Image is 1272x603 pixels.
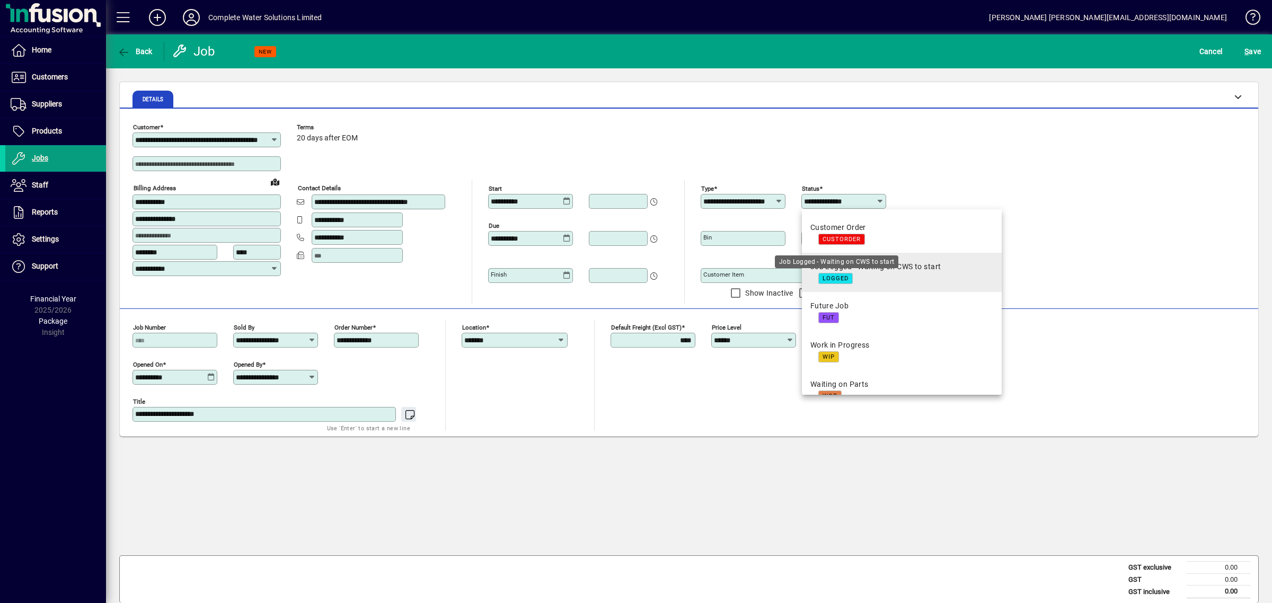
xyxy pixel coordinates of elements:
a: Customers [5,64,106,91]
div: Job [172,43,217,60]
span: Package [39,317,67,325]
mat-label: Sold by [234,324,254,331]
mat-option: Future Job [802,292,1002,331]
span: Staff [32,181,48,189]
span: NEW [259,48,272,55]
div: Future Job [810,300,849,312]
span: Terms [297,124,360,131]
div: Job Logged - Waiting on CWS to start [775,255,898,268]
mat-label: Location [462,324,486,331]
span: Customers [32,73,68,81]
span: ave [1244,43,1261,60]
span: CUSTORDER [823,236,861,243]
div: Waiting on Parts [810,379,869,390]
mat-label: Opened by [234,361,262,368]
span: WOP [823,393,837,400]
button: Cancel [1197,42,1225,61]
td: 0.00 [1187,586,1250,598]
mat-label: Due [489,222,499,229]
a: Products [5,118,106,145]
span: Back [117,47,153,56]
mat-option: Job Logged - Waiting on CWS to start [802,253,1002,292]
span: 20 days after EOM [297,134,358,143]
span: Financial Year [30,295,76,303]
mat-label: Opened On [133,361,163,368]
span: S [1244,47,1249,56]
button: Save [1242,42,1264,61]
span: Jobs [32,154,48,162]
label: Show Inactive [743,288,793,298]
a: Reports [5,199,106,226]
span: LOGGED [823,275,849,282]
a: Settings [5,226,106,253]
span: Cancel [1199,43,1223,60]
button: Profile [174,8,208,27]
div: Customer Order [810,222,866,233]
div: Complete Water Solutions Limited [208,9,322,26]
a: Support [5,253,106,280]
mat-option: Work in Progress [802,331,1002,370]
a: View on map [267,173,284,190]
mat-label: Type [701,185,714,192]
span: WIP [823,353,835,360]
span: FUT [823,314,835,321]
div: Work in Progress [810,340,870,351]
a: Knowledge Base [1238,2,1259,37]
a: Staff [5,172,106,199]
mat-option: Customer Order [802,214,1002,253]
mat-label: Finish [491,271,507,278]
td: GST exclusive [1123,562,1187,574]
mat-option: Waiting on Parts [802,370,1002,410]
span: Reports [32,208,58,216]
app-page-header-button: Back [106,42,164,61]
span: Products [32,127,62,135]
a: Home [5,37,106,64]
mat-label: Order number [334,324,373,331]
mat-label: Job number [133,324,166,331]
span: Settings [32,235,59,243]
mat-label: Bin [703,234,712,241]
mat-label: Price Level [712,324,741,331]
td: 0.00 [1187,562,1250,574]
td: 0.00 [1187,573,1250,586]
mat-label: Default Freight (excl GST) [611,324,682,331]
td: GST [1123,573,1187,586]
mat-label: Title [133,398,145,405]
span: Details [143,97,163,102]
td: GST inclusive [1123,586,1187,598]
mat-hint: Use 'Enter' to start a new line [327,422,410,434]
div: [PERSON_NAME] [PERSON_NAME][EMAIL_ADDRESS][DOMAIN_NAME] [989,9,1227,26]
a: Suppliers [5,91,106,118]
span: Home [32,46,51,54]
mat-label: Start [489,185,502,192]
mat-label: Status [802,185,819,192]
span: Support [32,262,58,270]
mat-label: Customer [133,123,160,131]
mat-label: Customer Item [703,271,744,278]
button: Back [114,42,155,61]
span: Suppliers [32,100,62,108]
button: Add [140,8,174,27]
